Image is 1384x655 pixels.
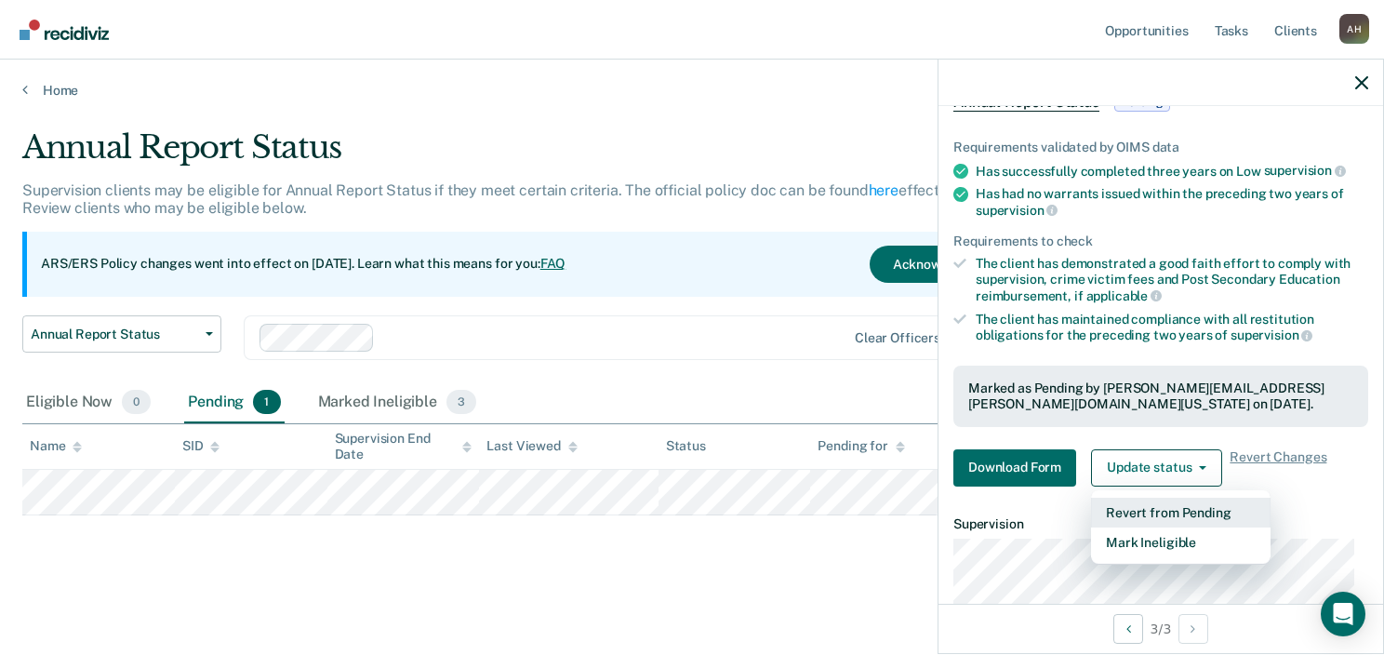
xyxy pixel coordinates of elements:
span: 3 [446,390,476,414]
div: Has had no warrants issued within the preceding two years of [976,186,1368,218]
div: Marked Ineligible [314,382,481,423]
a: FAQ [540,256,566,271]
p: ARS/ERS Policy changes went into effect on [DATE]. Learn what this means for you: [41,255,566,274]
div: Last Viewed [486,438,577,454]
div: Name [30,438,82,454]
span: 0 [122,390,151,414]
span: supervision [1264,163,1346,178]
dt: Supervision [953,516,1368,532]
p: Supervision clients may be eligible for Annual Report Status if they meet certain criteria. The o... [22,181,1012,217]
img: Recidiviz [20,20,109,40]
span: supervision [976,203,1058,218]
a: here [869,181,898,199]
span: Annual Report Status [953,93,1099,112]
button: Acknowledge & Close [870,246,1046,283]
div: The client has maintained compliance with all restitution obligations for the preceding two years of [976,312,1368,343]
div: Pending for [818,438,904,454]
div: SID [182,438,220,454]
a: Home [22,82,1362,99]
a: Navigate to form link [953,449,1084,487]
button: Mark Ineligible [1091,528,1271,557]
div: Marked as Pending by [PERSON_NAME][EMAIL_ADDRESS][PERSON_NAME][DOMAIN_NAME][US_STATE] on [DATE]. [968,381,1353,412]
button: Previous Opportunity [1113,614,1143,644]
div: Has successfully completed three years on Low [976,163,1368,180]
div: Annual Report Status [22,128,1060,181]
span: Annual Report Status [31,327,198,342]
button: Next Opportunity [1178,614,1208,644]
div: Requirements validated by OIMS data [953,140,1368,155]
div: Open Intercom Messenger [1321,592,1365,636]
div: 3 / 3 [938,604,1383,653]
span: applicable [1086,288,1162,303]
button: Revert from Pending [1091,498,1271,528]
button: Profile dropdown button [1339,14,1369,44]
div: Clear officers [855,330,940,346]
div: A H [1339,14,1369,44]
span: Revert Changes [1230,449,1326,487]
div: The client has demonstrated a good faith effort to comply with supervision, crime victim fees and... [976,256,1368,303]
button: Update status [1091,449,1222,487]
div: Supervision End Date [335,431,472,462]
button: Download Form [953,449,1076,487]
div: Status [666,438,706,454]
span: 1 [253,390,280,414]
div: Eligible Now [22,382,154,423]
span: supervision [1231,327,1312,342]
div: Requirements to check [953,234,1368,249]
div: Pending [184,382,284,423]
